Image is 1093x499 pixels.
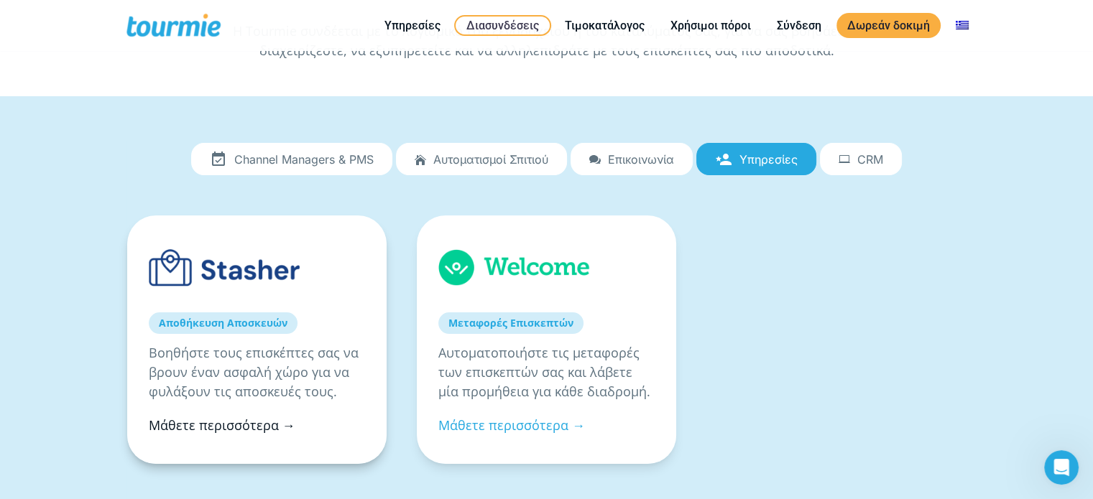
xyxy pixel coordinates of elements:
a: Μεταφορές Επισκεπτών [438,312,584,334]
a: Χρήσιμοι πόροι [660,17,762,34]
p: Αυτοματοποιήστε τις μεταφορές των επισκεπτών σας και λάβετε μία προμήθεια για κάθε διαδρομή. [438,343,655,401]
a: Επικοινωνία [571,143,693,176]
span: Αυτοματισμοί Σπιτιού [433,153,548,166]
span: Επικοινωνία [608,153,674,166]
a: Υπηρεσίες [374,17,451,34]
span: Η Tourmie συνδέεται με το λογισμικό του ξενοδοχείου ή του καταλύματός σας, για να σας βοηθάει να ... [233,22,860,59]
a: Channel Managers & PMS [191,143,392,176]
a: Τιμοκατάλογος [554,17,655,34]
a: Διασυνδέσεις [454,15,551,36]
a: CRM [820,143,902,176]
a: Δωρεάν δοκιμή [836,13,941,38]
a: Υπηρεσίες [696,143,816,176]
a: Μάθετε περισσότερα → [149,416,295,434]
a: Αυτοματισμοί Σπιτιού [396,143,567,176]
a: Μάθετε περισσότερα → [438,416,585,434]
p: Βοηθήστε τους επισκέπτες σας να βρουν έναν ασφαλή χώρο για να φυλάξουν τις αποσκευές τους. [149,343,365,401]
a: Σύνδεση [766,17,832,34]
iframe: Intercom live chat [1044,450,1079,485]
span: CRM [857,153,883,166]
a: Αποθήκευση Αποσκευών [149,312,298,334]
span: Channel Managers & PMS [234,153,374,166]
span: Υπηρεσίες [739,153,798,166]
